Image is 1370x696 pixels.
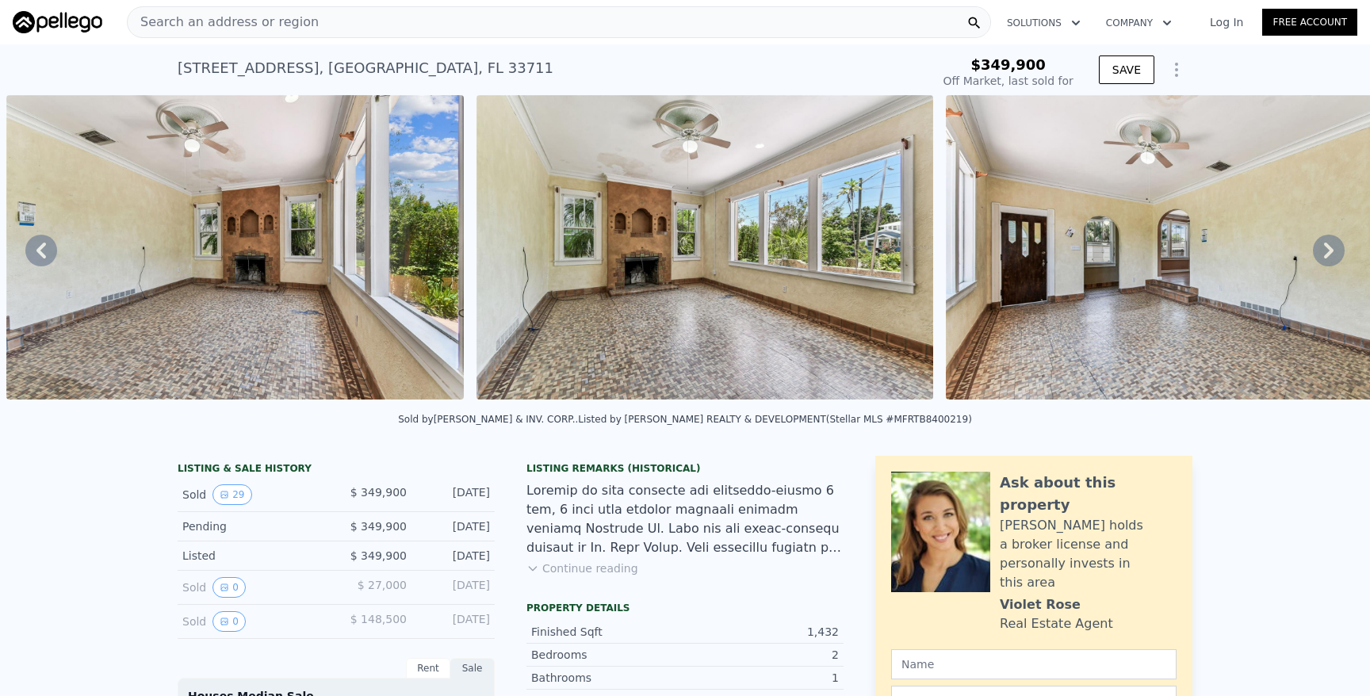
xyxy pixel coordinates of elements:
div: Property details [526,602,844,614]
div: [DATE] [419,484,490,505]
div: 1,432 [685,624,839,640]
button: Company [1093,9,1184,37]
div: Pending [182,518,323,534]
button: SAVE [1099,55,1154,84]
div: [DATE] [419,611,490,632]
span: $ 349,900 [350,520,407,533]
div: 2 [685,647,839,663]
div: Violet Rose [1000,595,1081,614]
img: Sale: 167048812 Parcel: 54245201 [6,95,463,400]
input: Name [891,649,1177,679]
img: Pellego [13,11,102,33]
span: Search an address or region [128,13,319,32]
div: Rent [406,658,450,679]
div: [DATE] [419,577,490,598]
span: $349,900 [970,56,1046,73]
div: [PERSON_NAME] holds a broker license and personally invests in this area [1000,516,1177,592]
div: Real Estate Agent [1000,614,1113,633]
div: Loremip do sita consecte adi elitseddo-eiusmo 6 tem, 6 inci utla etdolor magnaali enimadm veniamq... [526,481,844,557]
div: Ask about this property [1000,472,1177,516]
div: Listed by [PERSON_NAME] REALTY & DEVELOPMENT (Stellar MLS #MFRTB8400219) [578,414,972,425]
div: 1 [685,670,839,686]
div: [DATE] [419,518,490,534]
a: Free Account [1262,9,1357,36]
div: [DATE] [419,548,490,564]
div: Sold [182,577,323,598]
img: Sale: 167048812 Parcel: 54245201 [476,95,933,400]
span: $ 27,000 [358,579,407,591]
div: Finished Sqft [531,624,685,640]
div: Listed [182,548,323,564]
div: Bathrooms [531,670,685,686]
div: Off Market, last sold for [943,73,1073,89]
div: Bedrooms [531,647,685,663]
button: View historical data [212,577,246,598]
div: Sold [182,484,323,505]
button: View historical data [212,611,246,632]
button: View historical data [212,484,251,505]
button: Show Options [1161,54,1192,86]
div: LISTING & SALE HISTORY [178,462,495,478]
div: Sold [182,611,323,632]
a: Log In [1191,14,1262,30]
div: [STREET_ADDRESS] , [GEOGRAPHIC_DATA] , FL 33711 [178,57,553,79]
span: $ 148,500 [350,613,407,625]
span: $ 349,900 [350,486,407,499]
div: Sold by [PERSON_NAME] & INV. CORP. . [398,414,578,425]
div: Sale [450,658,495,679]
button: Solutions [994,9,1093,37]
div: Listing Remarks (Historical) [526,462,844,475]
span: $ 349,900 [350,549,407,562]
button: Continue reading [526,560,638,576]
